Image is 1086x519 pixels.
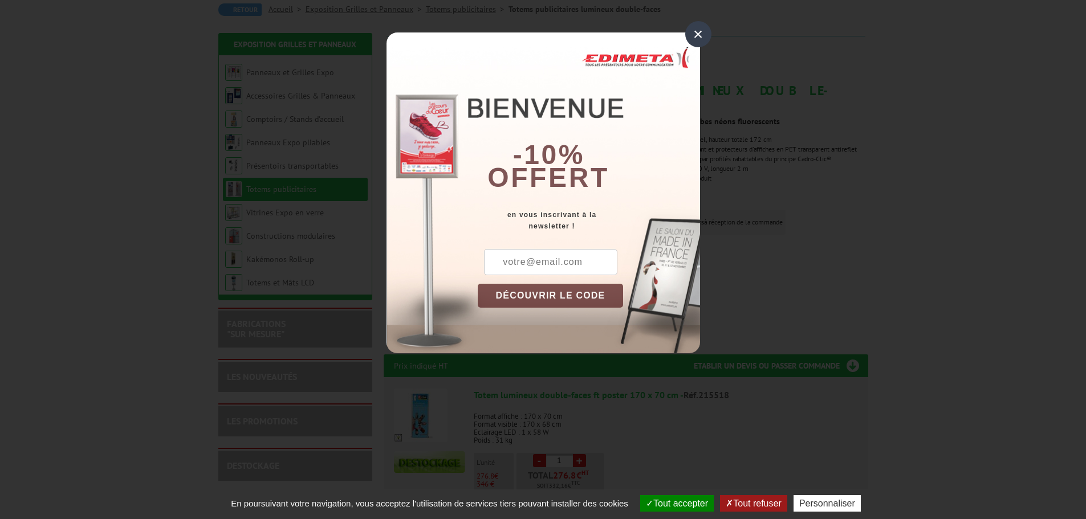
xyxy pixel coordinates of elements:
div: en vous inscrivant à la newsletter ! [478,209,700,232]
button: Tout refuser [720,495,787,512]
span: En poursuivant votre navigation, vous acceptez l'utilisation de services tiers pouvant installer ... [225,498,634,508]
input: votre@email.com [484,249,617,275]
div: × [685,21,711,47]
font: offert [487,162,609,193]
button: DÉCOUVRIR LE CODE [478,284,624,308]
b: -10% [513,140,585,170]
button: Personnaliser (fenêtre modale) [794,495,861,512]
button: Tout accepter [640,495,714,512]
